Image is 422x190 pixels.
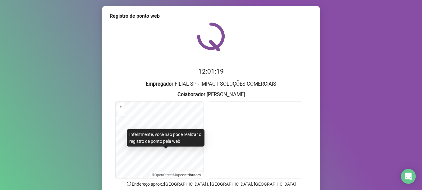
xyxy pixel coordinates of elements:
[118,110,124,116] button: –
[198,68,224,75] time: 12:01:19
[401,169,416,184] div: Open Intercom Messenger
[126,181,132,187] span: info-circle
[118,104,124,110] button: +
[110,91,312,99] h3: : [PERSON_NAME]
[152,173,202,177] li: © contributors.
[127,129,204,147] div: Infelizmente, você não pode realizar o registro de ponto pela web
[146,81,173,87] strong: Empregador
[110,181,312,188] p: Endereço aprox. : [GEOGRAPHIC_DATA] I, [GEOGRAPHIC_DATA], [GEOGRAPHIC_DATA]
[177,92,205,97] strong: Colaborador
[110,12,312,20] div: Registro de ponto web
[110,80,312,88] h3: : FILIAL SP - IMPACT SOLUÇÕES COMERCIAIS
[197,22,225,51] img: QRPoint
[154,173,180,177] a: OpenStreetMap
